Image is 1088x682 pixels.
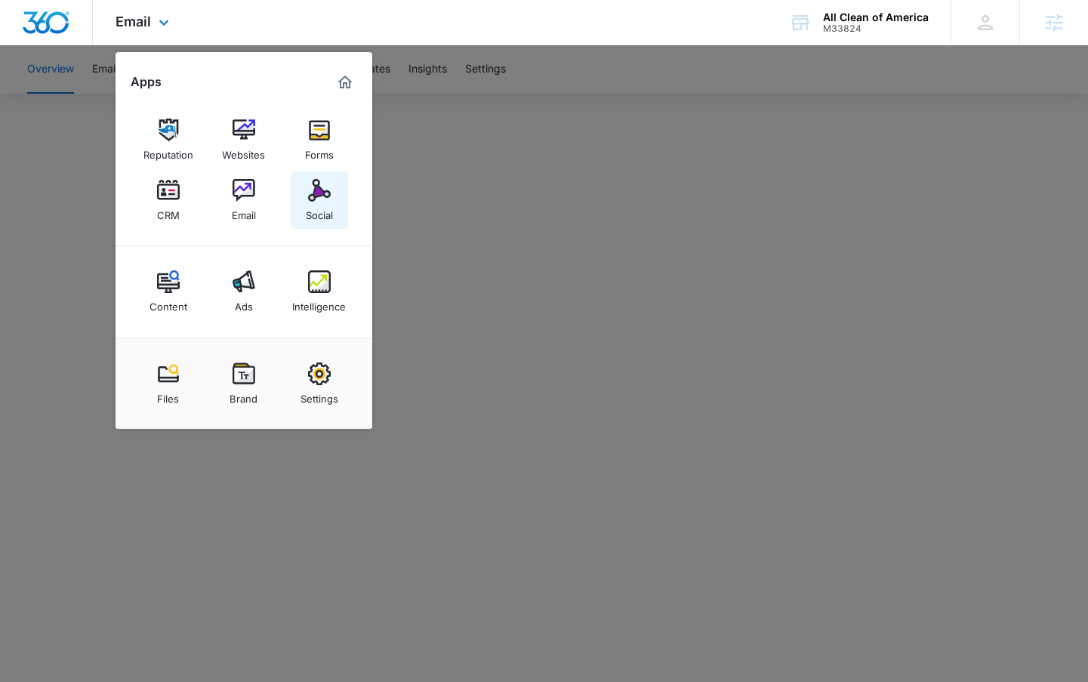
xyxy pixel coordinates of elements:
[140,171,197,229] a: CRM
[291,171,348,229] a: Social
[157,202,180,221] div: CRM
[292,293,346,313] div: Intelligence
[140,355,197,412] a: Files
[215,111,273,168] a: Websites
[215,171,273,229] a: Email
[215,263,273,320] a: Ads
[333,70,357,94] a: Marketing 360® Dashboard
[149,293,187,313] div: Content
[305,141,334,161] div: Forms
[235,293,253,313] div: Ads
[823,23,929,34] div: account id
[301,385,338,405] div: Settings
[143,141,193,161] div: Reputation
[230,385,257,405] div: Brand
[157,385,179,405] div: Files
[232,202,256,221] div: Email
[222,141,265,161] div: Websites
[291,111,348,168] a: Forms
[140,263,197,320] a: Content
[291,355,348,412] a: Settings
[291,263,348,320] a: Intelligence
[131,75,162,89] h2: Apps
[215,355,273,412] a: Brand
[140,111,197,168] a: Reputation
[306,202,333,221] div: Social
[823,11,929,23] div: account name
[116,14,151,29] span: Email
